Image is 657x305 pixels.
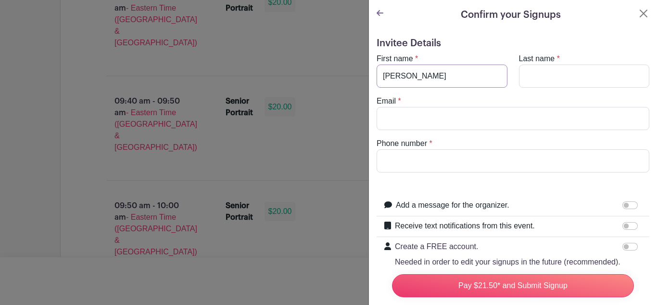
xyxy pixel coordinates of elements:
[519,53,555,65] label: Last name
[461,8,561,22] h5: Confirm your Signups
[395,241,620,252] p: Create a FREE account.
[396,199,509,211] label: Add a message for the organizer.
[395,220,535,232] label: Receive text notifications from this event.
[377,138,427,149] label: Phone number
[377,53,413,65] label: First name
[392,274,634,297] input: Pay $21.50* and Submit Signup
[395,256,620,268] p: Needed in order to edit your signups in the future (recommended).
[377,95,396,107] label: Email
[638,8,649,19] button: Close
[377,38,649,49] h5: Invitee Details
